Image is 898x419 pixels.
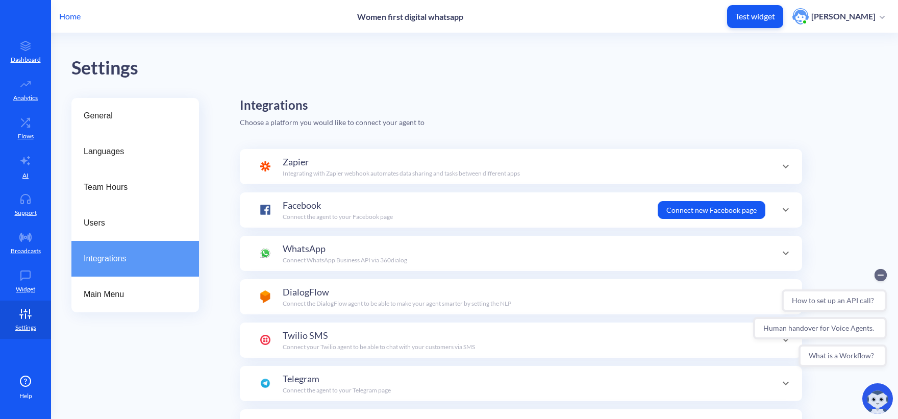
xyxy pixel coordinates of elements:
span: Integrations [84,253,179,265]
button: How to set up an API call? [32,27,137,49]
span: Twilio SMS [283,329,328,342]
button: user photo[PERSON_NAME] [787,7,890,26]
div: Twilio SMSConnect your Twilio agent to be able to chat with your customers via SMS [240,323,802,358]
button: Collapse conversation starters [125,6,137,18]
p: Connect the agent to your Facebook page [283,212,393,221]
p: Broadcasts [11,247,41,256]
p: Connect your Twilio agent to be able to chat with your customers via SMS [283,342,475,352]
h3: Integrations [240,98,308,113]
div: Settings [71,54,898,83]
a: Integrations [71,241,199,277]
div: FacebookConnect the agent to your Facebook pageConnect new Facebook page [240,192,802,228]
span: Zapier [283,155,309,169]
p: Test widget [735,11,775,21]
p: Home [59,10,81,22]
span: General [84,110,179,122]
p: Support [15,208,37,217]
a: Languages [71,134,199,169]
p: Connect the DialogFlow agent to be able to make your agent smarter by setting the NLP [283,299,511,308]
p: Settings [15,323,36,332]
span: Users [84,217,179,229]
div: TelegramConnect the agent to your Telegram page [240,366,802,401]
button: What is a Workflow? [49,82,137,104]
button: Connect new Facebook page [658,201,765,219]
div: Zapier iconZapierIntegrating with Zapier webhook automates data sharing and tasks between differe... [240,149,802,184]
p: Connect WhatsApp Business API via 360dialog [283,256,407,265]
span: Main Menu [84,288,179,301]
p: Choose a platform you would like to connect your agent to [240,117,878,128]
a: Main Menu [71,277,199,312]
span: WhatsApp [283,242,326,256]
p: Connect the agent to your Telegram page [283,386,391,395]
p: [PERSON_NAME] [811,11,876,22]
div: DialogFlowConnect the DialogFlow agent to be able to make your agent smarter by setting the NLP [240,279,802,314]
a: Team Hours [71,169,199,205]
span: DialogFlow [283,285,329,299]
a: Users [71,205,199,241]
p: AI [22,171,29,180]
span: Help [19,391,32,401]
p: Widget [16,285,35,294]
p: Dashboard [11,55,41,64]
button: Human handover for Voice Agents. [4,54,137,77]
p: Women first digital whatsapp [357,12,463,21]
span: Telegram [283,372,319,386]
a: General [71,98,199,134]
p: Flows [18,132,34,141]
div: WhatsAppConnect WhatsApp Business API via 360dialog [240,236,802,271]
img: user photo [792,8,809,24]
button: Test widget [727,5,783,28]
img: Zapier icon [260,161,270,171]
img: copilot-icon.svg [862,383,893,414]
p: Integrating with Zapier webhook automates data sharing and tasks between different apps [283,169,520,178]
span: Team Hours [84,181,179,193]
span: Facebook [283,199,321,212]
p: Analytics [13,93,38,103]
span: Languages [84,145,179,158]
